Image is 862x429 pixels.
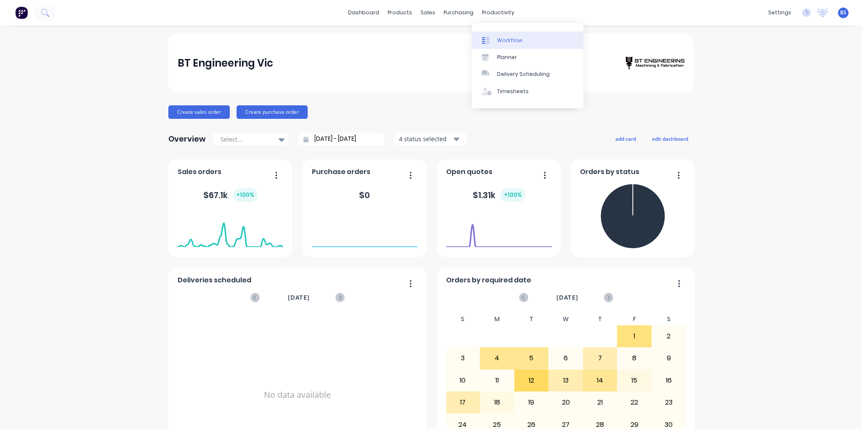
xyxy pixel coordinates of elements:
[652,370,686,391] div: 16
[178,167,221,177] span: Sales orders
[556,293,578,302] span: [DATE]
[480,313,514,325] div: M
[480,348,514,369] div: 4
[549,370,583,391] div: 13
[416,6,439,19] div: sales
[472,83,583,100] a: Timesheets
[617,326,651,347] div: 1
[548,313,583,325] div: W
[497,37,522,44] div: Workflow
[646,133,694,144] button: edit dashboard
[439,6,478,19] div: purchasing
[515,370,548,391] div: 12
[764,6,795,19] div: settings
[446,313,480,325] div: S
[478,6,519,19] div: productivity
[497,70,550,78] div: Delivery Scheduling
[446,392,480,413] div: 17
[617,392,651,413] div: 22
[652,392,686,413] div: 23
[497,88,529,95] div: Timesheets
[617,370,651,391] div: 15
[446,167,492,177] span: Open quotes
[549,348,583,369] div: 6
[237,105,308,119] button: Create purchase order
[399,134,452,143] div: 4 status selected
[583,392,617,413] div: 21
[652,326,686,347] div: 2
[497,54,517,61] div: Planner
[288,293,310,302] span: [DATE]
[515,348,548,369] div: 5
[652,313,686,325] div: S
[446,275,531,285] span: Orders by required date
[359,189,370,201] div: $ 0
[840,9,846,16] span: BS
[168,105,230,119] button: Create sales order
[446,348,480,369] div: 3
[472,32,583,48] a: Workflow
[203,188,258,202] div: $ 67.1k
[580,167,639,177] span: Orders by status
[472,49,583,66] a: Planner
[652,348,686,369] div: 9
[472,66,583,83] a: Delivery Scheduling
[480,392,514,413] div: 18
[610,133,641,144] button: add card
[617,313,652,325] div: F
[617,348,651,369] div: 8
[549,392,583,413] div: 20
[583,313,617,325] div: T
[312,167,370,177] span: Purchase orders
[500,188,525,202] div: + 100 %
[473,188,525,202] div: $ 1.31k
[344,6,383,19] a: dashboard
[168,131,206,147] div: Overview
[515,392,548,413] div: 19
[625,57,684,70] img: BT Engineering Vic
[15,6,28,19] img: Factory
[383,6,416,19] div: products
[394,133,466,145] button: 4 status selected
[178,55,273,72] div: BT Engineering Vic
[233,188,258,202] div: + 100 %
[583,370,617,391] div: 14
[480,370,514,391] div: 11
[446,370,480,391] div: 10
[583,348,617,369] div: 7
[514,313,549,325] div: T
